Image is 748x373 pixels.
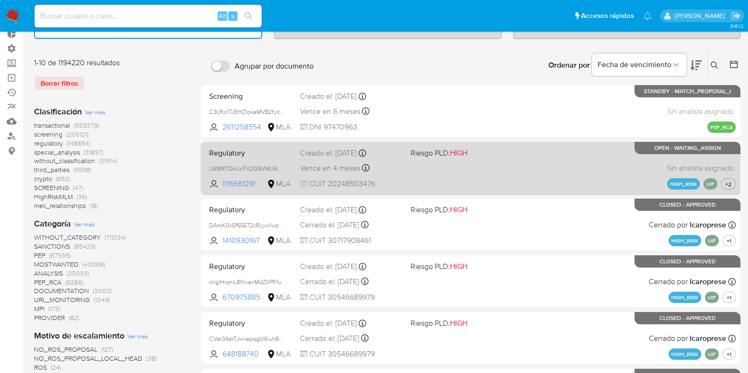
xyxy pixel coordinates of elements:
[219,11,226,20] span: Alt
[674,11,728,20] p: igor.oliveirabrito@mercadolibre.com
[231,11,234,20] span: s
[731,11,741,21] a: Salir
[581,11,634,21] span: Accesos rápidos
[643,12,651,20] a: Notificaciones
[730,22,743,30] span: 3.161.2
[35,10,262,22] input: Buscar usuario o caso...
[238,9,258,23] button: search-icon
